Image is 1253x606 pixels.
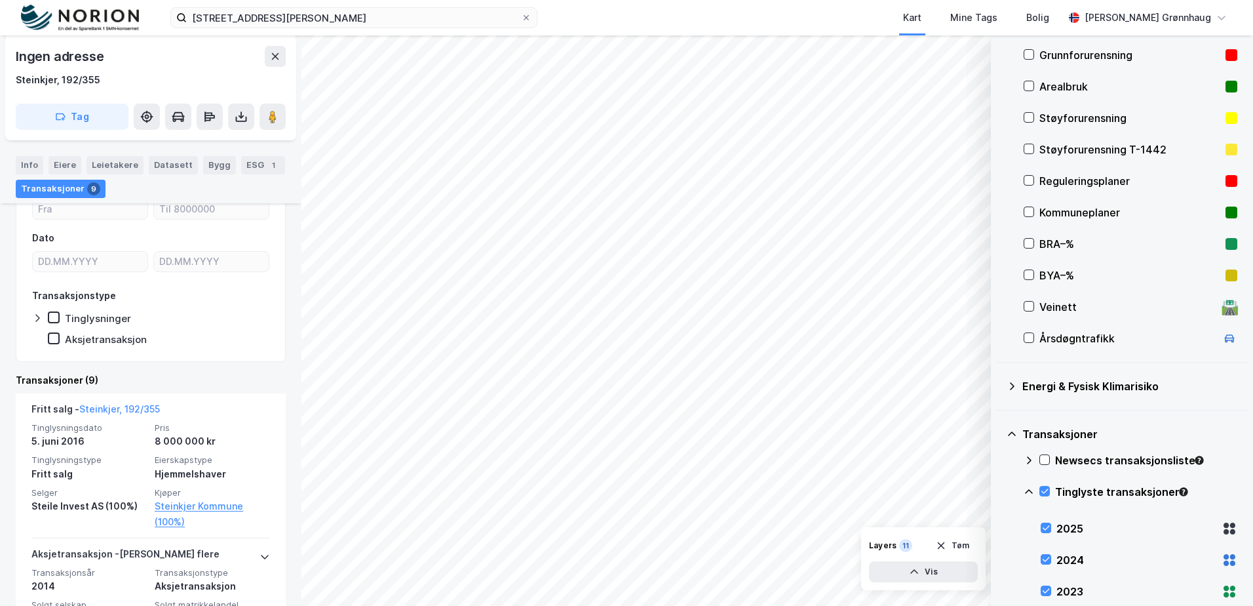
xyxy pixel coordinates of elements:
div: Hjemmelshaver [155,466,270,482]
span: Selger [31,487,147,498]
span: Kjøper [155,487,270,498]
input: Til 8000000 [154,199,269,219]
button: Vis [869,561,978,582]
div: Fritt salg - [31,401,160,422]
div: 9 [87,182,100,195]
div: Mine Tags [950,10,997,26]
div: Ingen adresse [16,46,106,67]
input: Søk på adresse, matrikkel, gårdeiere, leietakere eller personer [187,8,521,28]
div: Dato [32,230,54,246]
div: Kart [903,10,921,26]
div: 11 [899,539,912,552]
div: Aksjetransaksjon - [PERSON_NAME] flere [31,546,220,567]
div: Tinglyste transaksjoner [1055,484,1237,500]
div: Datasett [149,156,198,174]
div: 2014 [31,578,147,594]
div: ESG [241,156,285,174]
button: Tag [16,104,128,130]
div: Årsdøgntrafikk [1039,331,1216,346]
div: Tinglysninger [65,312,131,325]
div: 2024 [1056,552,1216,568]
span: Tinglysningstype [31,455,147,466]
div: Reguleringsplaner [1039,173,1220,189]
div: Newsecs transaksjonsliste [1055,453,1237,468]
div: BRA–% [1039,236,1220,252]
div: Tooltip anchor [1178,486,1189,498]
span: Transaksjonstype [155,567,270,578]
input: DD.MM.YYYY [33,252,147,272]
span: Tinglysningsdato [31,422,147,434]
img: norion-logo.80e7a08dc31c2e691866.png [21,5,139,31]
div: Fritt salg [31,466,147,482]
div: Aksjetransaksjon [155,578,270,594]
div: Aksjetransaksjon [65,333,147,346]
div: Info [16,156,43,174]
input: DD.MM.YYYY [154,252,269,272]
div: Kommuneplaner [1039,205,1220,220]
input: Fra [33,199,147,219]
span: Transaksjonsår [31,567,147,578]
div: Bygg [203,156,236,174]
div: Veinett [1039,299,1216,315]
div: Leietakere [87,156,144,174]
iframe: Chat Widget [1187,543,1253,606]
div: Støyforurensning [1039,110,1220,126]
div: Arealbruk [1039,79,1220,94]
span: Eierskapstype [155,455,270,466]
a: Steinkjer, 192/355 [79,403,160,414]
div: 5. juni 2016 [31,434,147,449]
a: Steinkjer Kommune (100%) [155,498,270,530]
div: Grunnforurensning [1039,47,1220,63]
div: Transaksjoner [16,180,106,198]
div: Eiere [48,156,81,174]
div: Layers [869,540,896,551]
div: 🛣️ [1221,298,1239,315]
div: Transaksjonstype [32,288,116,304]
div: Transaksjoner (9) [16,373,286,388]
div: Transaksjoner [1022,426,1237,442]
div: Steile Invest AS (100%) [31,498,147,514]
div: Støyforurensning T-1442 [1039,142,1220,157]
div: Kontrollprogram for chat [1187,543,1253,606]
div: Energi & Fysisk Klimarisiko [1022,378,1237,394]
button: Tøm [927,535,978,556]
div: [PERSON_NAME] Grønnhaug [1085,10,1211,26]
div: Tooltip anchor [1193,455,1205,466]
div: 2025 [1056,521,1216,536]
div: Steinkjer, 192/355 [16,72,100,88]
div: Bolig [1026,10,1049,26]
div: BYA–% [1039,268,1220,283]
div: 8 000 000 kr [155,434,270,449]
div: 2023 [1056,584,1216,599]
div: 1 [267,159,280,172]
span: Pris [155,422,270,434]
